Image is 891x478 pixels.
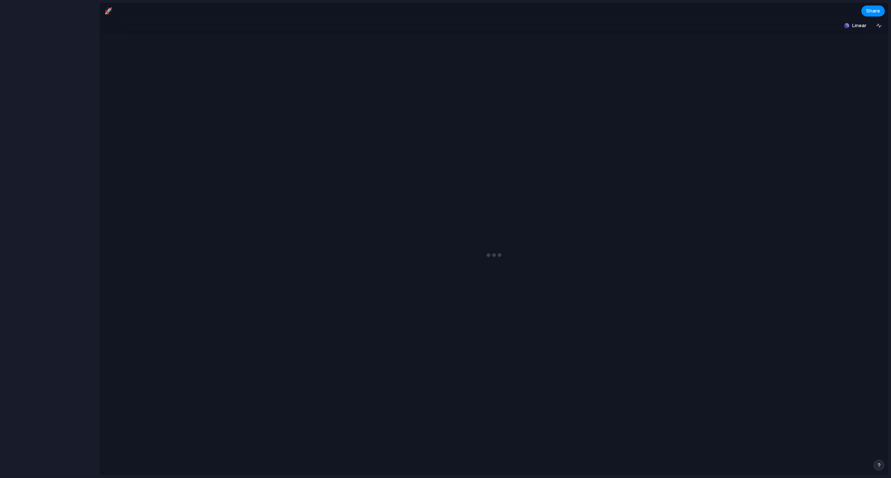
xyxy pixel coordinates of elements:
[852,22,866,29] span: Linear
[103,5,114,17] button: 🚀
[104,6,112,16] div: 🚀
[861,5,885,16] button: Share
[866,7,880,15] span: Share
[841,20,869,31] button: Linear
